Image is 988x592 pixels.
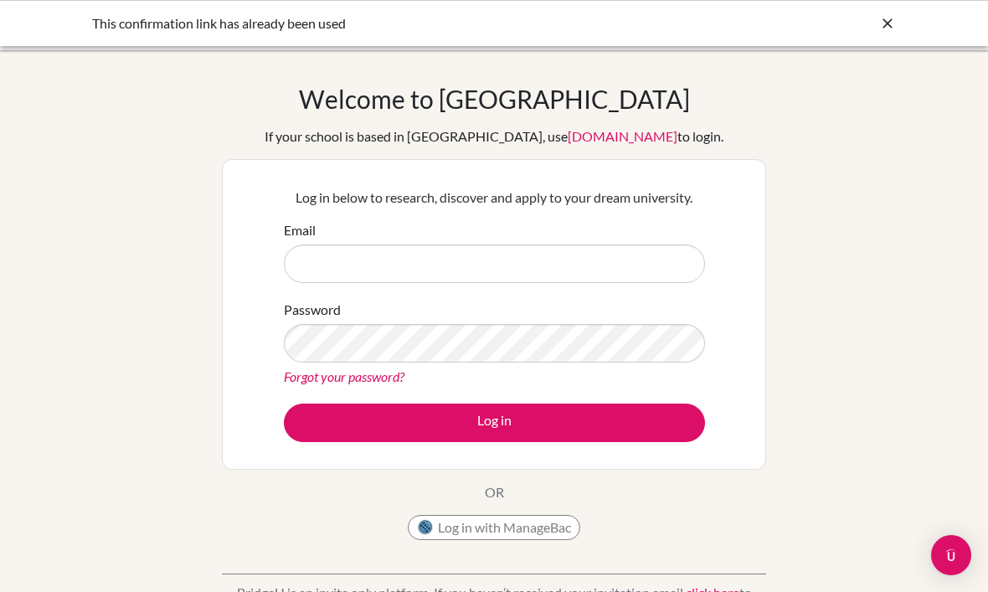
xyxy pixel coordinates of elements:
a: Forgot your password? [284,368,404,384]
div: Open Intercom Messenger [931,535,971,575]
label: Email [284,220,316,240]
p: OR [485,482,504,502]
button: Log in with ManageBac [408,515,580,540]
h1: Welcome to [GEOGRAPHIC_DATA] [299,84,690,114]
div: This confirmation link has already been used [92,13,645,33]
label: Password [284,300,341,320]
button: Log in [284,404,705,442]
a: [DOMAIN_NAME] [568,128,677,144]
p: Log in below to research, discover and apply to your dream university. [284,188,705,208]
div: If your school is based in [GEOGRAPHIC_DATA], use to login. [265,126,723,147]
